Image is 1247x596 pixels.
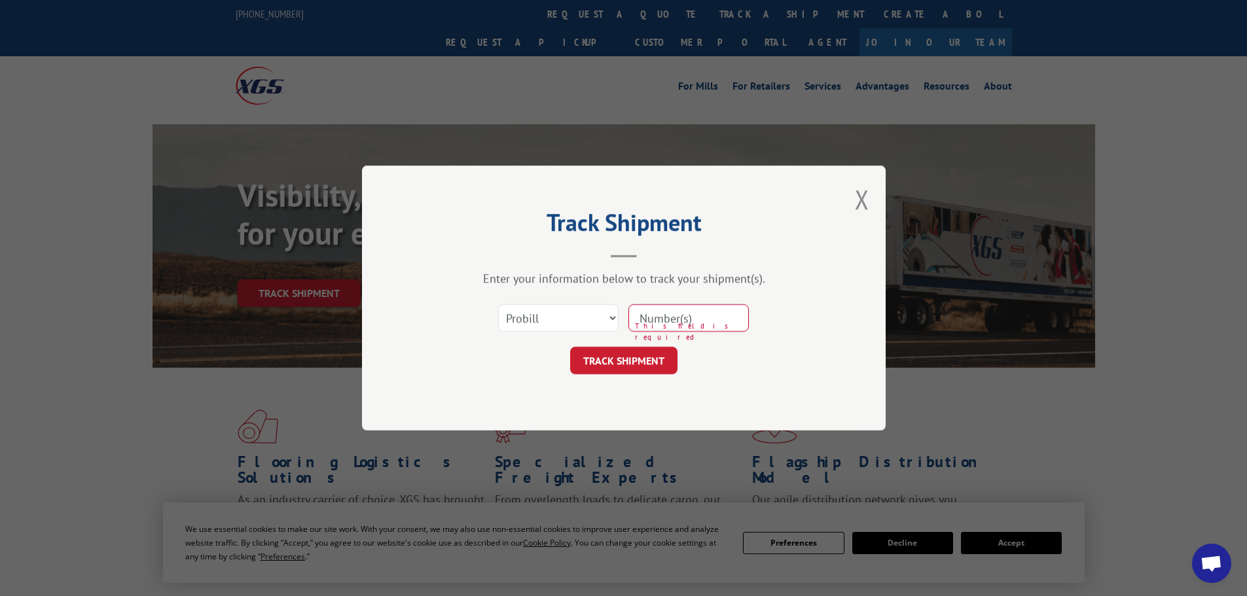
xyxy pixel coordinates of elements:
[427,271,820,286] div: Enter your information below to track your shipment(s).
[628,304,749,332] input: Number(s)
[427,213,820,238] h2: Track Shipment
[1192,544,1231,583] div: Open chat
[635,321,749,342] span: This field is required
[855,182,869,217] button: Close modal
[570,347,678,374] button: TRACK SHIPMENT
